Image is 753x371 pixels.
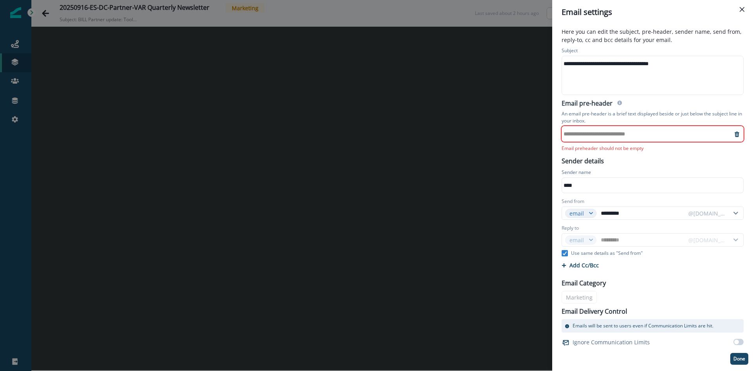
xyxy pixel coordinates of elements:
p: Email Category [562,278,606,288]
svg: remove-preheader [734,131,740,137]
button: Close [736,3,748,16]
p: Use same details as "Send from" [571,250,643,257]
label: Send from [562,198,584,205]
p: Subject [562,47,578,56]
label: Reply to [562,225,579,232]
p: Emails will be sent to users even if Communication Limits are hit. [573,322,713,329]
button: Add Cc/Bcc [562,261,599,269]
p: An email pre-header is a brief text displayed beside or just below the subject line in your inbox. [562,109,744,126]
div: Email settings [562,6,744,18]
h2: Email pre-header [562,100,613,109]
p: Sender details [557,155,609,166]
p: Email Delivery Control [562,307,627,316]
p: Ignore Communication Limits [573,338,650,346]
div: email [569,209,585,217]
button: Done [730,353,748,365]
p: Done [733,356,745,362]
div: @[DOMAIN_NAME] [688,209,726,217]
p: Here you can edit the subject, pre-header, sender name, send from, reply-to, cc and bcc details f... [557,27,748,46]
p: Sender name [562,169,591,177]
div: Email preheader should not be empty [562,145,744,152]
